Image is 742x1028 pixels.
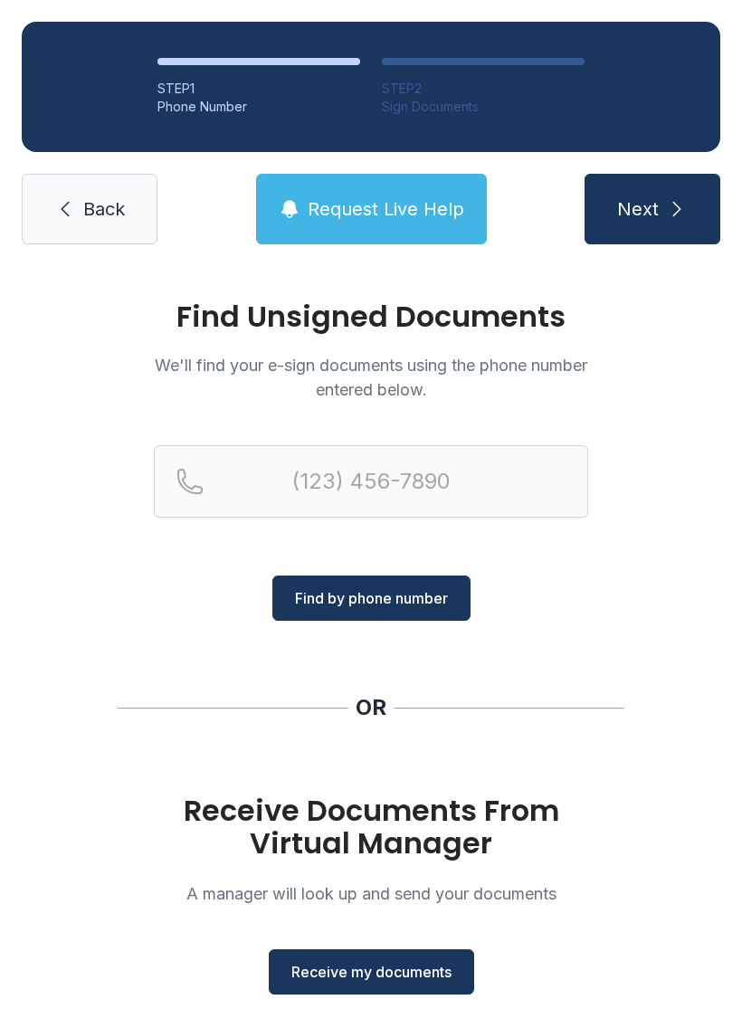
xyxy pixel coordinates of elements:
[154,302,588,331] h1: Find Unsigned Documents
[157,80,360,98] div: STEP 1
[83,196,125,222] span: Back
[617,196,659,222] span: Next
[308,196,464,222] span: Request Live Help
[154,795,588,860] h1: Receive Documents From Virtual Manager
[295,587,448,609] span: Find by phone number
[356,693,386,722] div: OR
[291,961,452,983] span: Receive my documents
[154,445,588,518] input: Reservation phone number
[154,881,588,906] p: A manager will look up and send your documents
[382,80,585,98] div: STEP 2
[154,353,588,402] p: We'll find your e-sign documents using the phone number entered below.
[157,98,360,116] div: Phone Number
[382,98,585,116] div: Sign Documents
